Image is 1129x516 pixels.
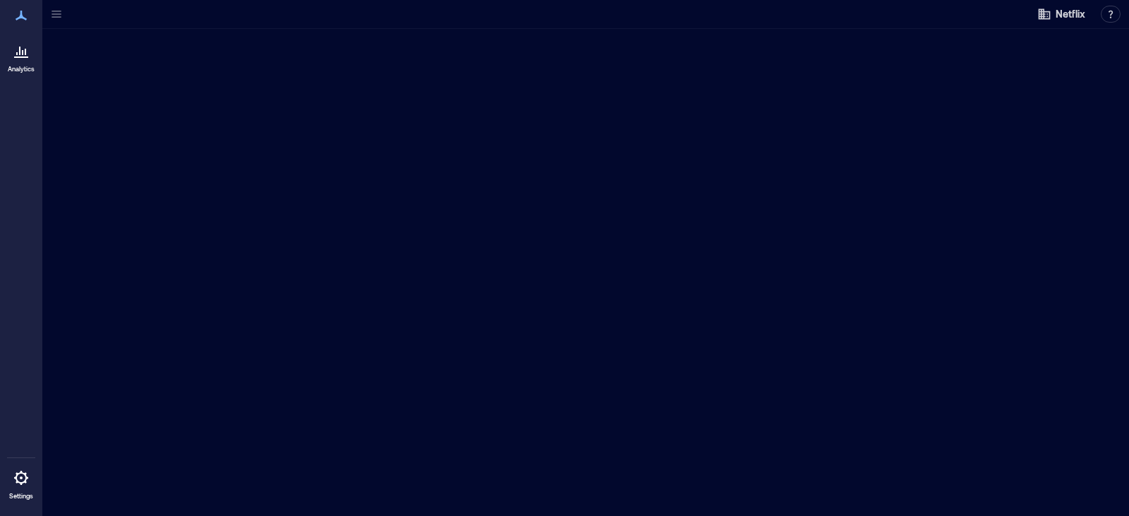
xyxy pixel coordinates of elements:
[4,461,38,505] a: Settings
[9,492,33,500] p: Settings
[1033,3,1089,25] button: Netflix
[8,65,35,73] p: Analytics
[1056,7,1085,21] span: Netflix
[4,34,39,78] a: Analytics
